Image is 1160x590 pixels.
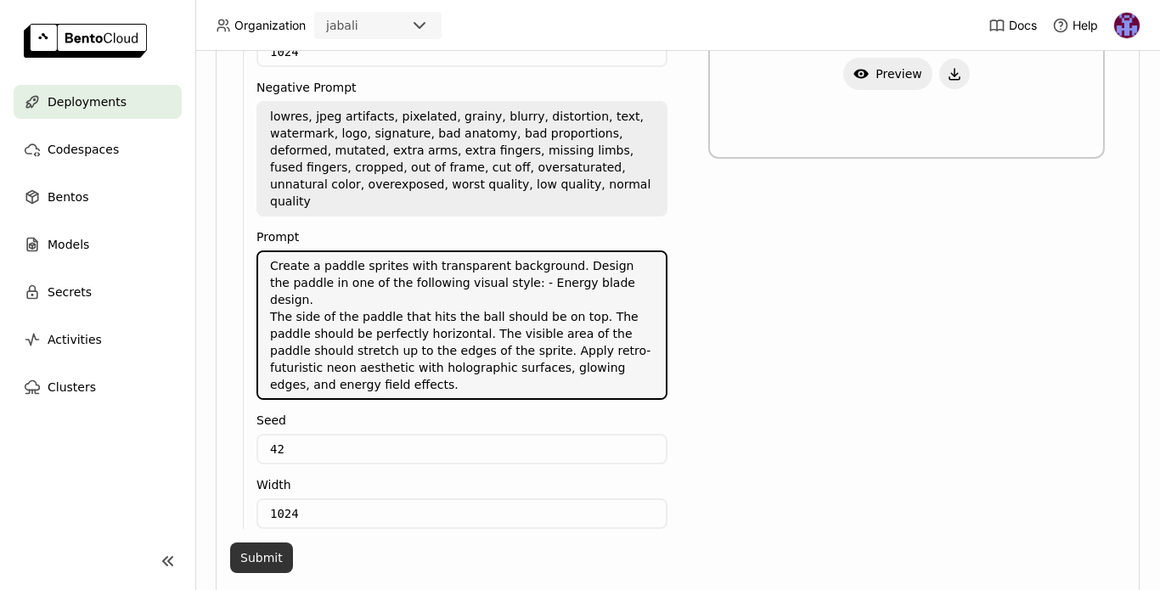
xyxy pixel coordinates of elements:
[256,230,667,244] label: Prompt
[14,180,182,214] a: Bentos
[258,103,666,215] textarea: lowres, jpeg artifacts, pixelated, grainy, blurry, distortion, text, watermark, logo, signature, ...
[14,323,182,357] a: Activities
[48,139,119,160] span: Codespaces
[14,228,182,261] a: Models
[326,17,358,34] div: jabali
[1009,18,1037,33] span: Docs
[258,252,666,398] textarea: Create a paddle sprites with transparent background. Design the paddle in one of the following vi...
[843,58,932,90] button: Preview
[988,17,1037,34] a: Docs
[48,329,102,350] span: Activities
[1114,13,1140,38] img: Alex Karguine
[14,85,182,119] a: Deployments
[853,66,869,81] svg: Show
[230,542,293,573] button: Submit
[24,24,147,58] img: logo
[48,377,96,397] span: Clusters
[48,234,89,255] span: Models
[48,92,127,112] span: Deployments
[14,132,182,166] a: Codespaces
[360,18,362,35] input: Selected jabali.
[14,370,182,404] a: Clusters
[234,18,306,33] span: Organization
[14,275,182,309] a: Secrets
[256,478,667,492] label: Width
[48,282,92,302] span: Secrets
[256,81,667,94] label: Negative Prompt
[48,187,88,207] span: Bentos
[256,413,667,427] label: Seed
[1073,18,1098,33] span: Help
[1052,17,1098,34] div: Help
